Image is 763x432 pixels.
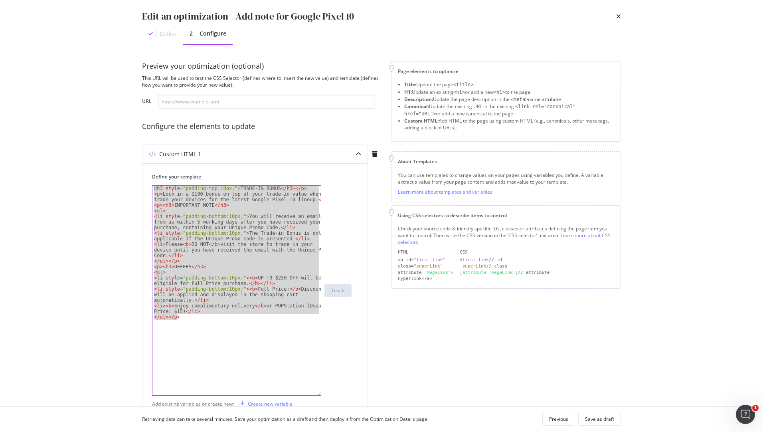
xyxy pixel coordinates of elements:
div: class= [398,263,453,270]
strong: Custom HTML: [404,117,439,124]
div: "superLink" [414,264,443,269]
div: Page elements to optimize [398,68,614,75]
li: Update the page description in the name attribute [404,96,614,103]
span: <h1> [453,89,465,95]
li: Update an existing or add a new to the page. [404,89,614,96]
iframe: Intercom live chat [736,405,755,424]
div: Save as draft [585,416,614,422]
div: CSS [460,249,614,256]
span: <link rel="canonical" href="URL"> [404,104,576,117]
div: "megaLink" [424,270,451,275]
div: Edit an optimization - Add note for Google Pixel 10 [142,10,354,23]
div: Add existing variables or create new: [152,400,234,407]
div: About Templates [398,158,614,165]
label: URL [142,98,152,107]
button: Previous [542,413,575,426]
div: Retrieving data can take several minutes. Save your optimization as a draft and then deploy it fr... [142,416,429,422]
li: Update the page . [404,81,614,88]
span: <h1> [494,89,505,95]
div: [attribute='megaLink'] [460,270,518,275]
div: Custom HTML 1 [159,150,201,158]
div: // id [460,257,614,263]
strong: Canonical: [404,103,429,110]
span: <title> [453,82,474,87]
div: This URL will be used to test the CSS Selector (defines where to insert the new value) and templa... [142,75,381,88]
div: // class [460,263,614,270]
li: Update the existing URL in the existing or add a new canonical to the page. [404,103,614,117]
div: times [616,10,621,23]
div: <a id= [398,257,453,263]
div: Define [160,30,177,38]
div: Preview your optimization (optional) [142,61,381,71]
span: <meta> [511,97,528,102]
input: https://www.example.com [158,95,375,109]
button: Test it [324,284,352,297]
div: 2 [190,30,193,38]
div: Configure the elements to update [142,121,381,132]
strong: Description: [404,96,433,103]
a: Learn more about templates and variables [398,188,492,195]
span: 1 [752,405,759,411]
label: Define your template [152,173,352,180]
strong: Title: [404,81,416,88]
div: Configure [200,30,226,38]
div: Test it [331,287,345,294]
div: .superLink [460,264,486,269]
div: You can use templates to change values on your pages using variables you define. A variable extra... [398,172,614,185]
div: "first-link" [414,257,445,262]
button: Save as draft [578,413,621,426]
div: Create new variable [248,400,293,407]
button: Create new variable [237,397,293,410]
li: Add HTML to the page using custom HTML (e.g., canonicals, other meta tags, adding a block of URLs). [404,117,614,131]
div: Using CSS selectors to describe items to control [398,212,614,219]
div: #first-link [460,257,489,262]
div: Check your source code & identify specific IDs, classes or attributes defining the page item you ... [398,225,614,246]
div: Hyperlink</a> [398,275,453,282]
strong: H1: [404,89,412,95]
a: Learn more about CSS selectors [398,232,611,246]
div: HTML [398,249,453,256]
div: attribute= > [398,270,453,276]
div: // attribute [460,270,614,276]
div: Previous [549,416,568,422]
